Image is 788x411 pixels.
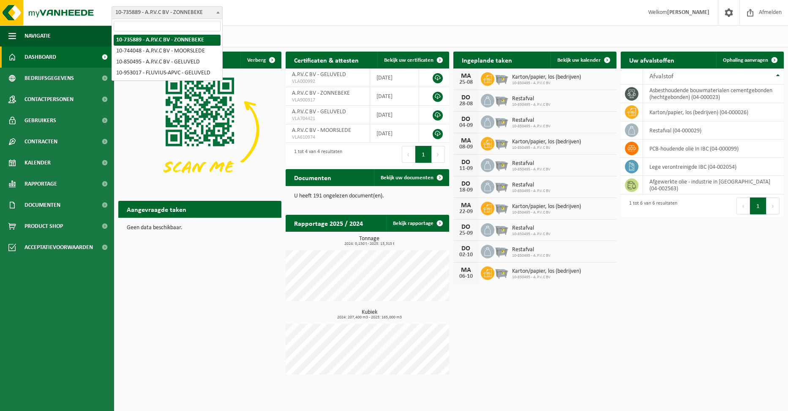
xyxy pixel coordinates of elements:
[294,193,440,199] p: U heeft 191 ongelezen document(en).
[292,71,346,78] span: A.P.V.C BV - GELUVELD
[247,58,266,63] span: Verberg
[723,58,768,63] span: Ophaling aanvragen
[292,127,351,134] span: A.P.V.C BV - MOORSLEDE
[512,247,551,253] span: Restafval
[512,268,581,275] span: Karton/papier, los (bedrijven)
[458,159,474,166] div: DO
[458,94,474,101] div: DO
[458,101,474,107] div: 28-08
[458,137,474,144] div: MA
[432,146,445,163] button: Next
[25,237,93,258] span: Acceptatievoorwaarden
[512,210,581,215] span: 10-850495 - A.P.V.C BV
[766,197,780,214] button: Next
[458,202,474,209] div: MA
[494,265,509,279] img: WB-2500-GAL-GY-01
[557,58,601,63] span: Bekijk uw kalender
[374,169,448,186] a: Bekijk uw documenten
[292,134,363,141] span: VLA610974
[512,253,551,258] span: 10-850495 - A.P.V.C BV
[377,52,448,68] a: Bekijk uw certificaten
[494,200,509,215] img: WB-2500-GAL-GY-01
[292,90,350,96] span: A.P.V.C BV - ZONNEBEKE
[402,146,415,163] button: Previous
[458,267,474,274] div: MA
[290,315,449,320] span: 2024: 207,400 m3 - 2025: 165,000 m3
[290,310,449,320] h3: Kubiek
[25,131,57,152] span: Contracten
[25,25,51,47] span: Navigatie
[386,215,448,232] a: Bekijk rapportage
[512,124,551,129] span: 10-850495 - A.P.V.C BV
[643,85,784,103] td: asbesthoudende bouwmaterialen cementgebonden (hechtgebonden) (04-000023)
[512,232,551,237] span: 10-850495 - A.P.V.C BV
[512,189,551,194] span: 10-850495 - A.P.V.C BV
[458,144,474,150] div: 08-09
[290,236,449,246] h3: Tonnage
[512,203,581,210] span: Karton/papier, los (bedrijven)
[643,140,784,158] td: PCB-houdende olie in IBC (04-000099)
[290,145,342,164] div: 1 tot 4 van 4 resultaten
[458,73,474,79] div: MA
[292,115,363,122] span: VLA704421
[494,244,509,258] img: WB-2500-GAL-GY-01
[458,252,474,258] div: 02-10
[643,176,784,195] td: afgewerkte olie - industrie in [GEOGRAPHIC_DATA] (04-002563)
[240,52,281,68] button: Verberg
[118,68,281,191] img: Download de VHEPlus App
[736,197,750,214] button: Previous
[512,167,551,172] span: 10-850495 - A.P.V.C BV
[458,274,474,279] div: 06-10
[453,52,521,68] h2: Ingeplande taken
[512,145,581,151] span: 10-850495 - A.P.V.C BV
[25,152,51,173] span: Kalender
[621,52,683,68] h2: Uw afvalstoffen
[512,102,551,107] span: 10-850495 - A.P.V.C BV
[25,89,74,110] span: Contactpersonen
[290,242,449,246] span: 2024: 0,150 t - 2025: 13,315 t
[667,9,709,16] strong: [PERSON_NAME]
[512,225,551,232] span: Restafval
[292,78,363,85] span: VLA000992
[649,73,673,80] span: Afvalstof
[370,87,419,106] td: [DATE]
[114,46,221,57] li: 10-744048 - A.P.V.C BV - MOORSLEDE
[381,175,434,181] span: Bekijk uw documenten
[112,7,222,19] span: 10-735889 - A.P.V.C BV - ZONNEBEKE
[112,6,223,19] span: 10-735889 - A.P.V.C BV - ZONNEBEKE
[286,169,340,186] h2: Documenten
[494,222,509,236] img: WB-2500-GAL-GY-01
[643,103,784,121] td: karton/papier, los (bedrijven) (04-000026)
[512,139,581,145] span: Karton/papier, los (bedrijven)
[716,52,783,68] a: Ophaling aanvragen
[292,97,363,104] span: VLA900317
[292,109,346,115] span: A.P.V.C BV - GELUVELD
[458,187,474,193] div: 18-09
[512,182,551,189] span: Restafval
[384,58,434,63] span: Bekijk uw certificaten
[127,225,273,231] p: Geen data beschikbaar.
[512,96,551,102] span: Restafval
[118,201,195,217] h2: Aangevraagde taken
[512,81,581,86] span: 10-850495 - A.P.V.C BV
[750,197,766,214] button: 1
[370,68,419,87] td: [DATE]
[625,197,677,215] div: 1 tot 6 van 6 resultaten
[370,106,419,124] td: [DATE]
[458,116,474,123] div: DO
[286,52,367,68] h2: Certificaten & attesten
[512,160,551,167] span: Restafval
[458,123,474,129] div: 04-09
[494,179,509,193] img: WB-2500-GAL-GY-01
[114,35,221,46] li: 10-735889 - A.P.V.C BV - ZONNEBEKE
[458,230,474,236] div: 25-09
[25,195,60,216] span: Documenten
[512,74,581,81] span: Karton/papier, los (bedrijven)
[286,215,371,231] h2: Rapportage 2025 / 2024
[25,216,63,237] span: Product Shop
[415,146,432,163] button: 1
[512,117,551,124] span: Restafval
[458,181,474,187] div: DO
[494,136,509,150] img: WB-2500-GAL-GY-01
[643,121,784,140] td: restafval (04-000029)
